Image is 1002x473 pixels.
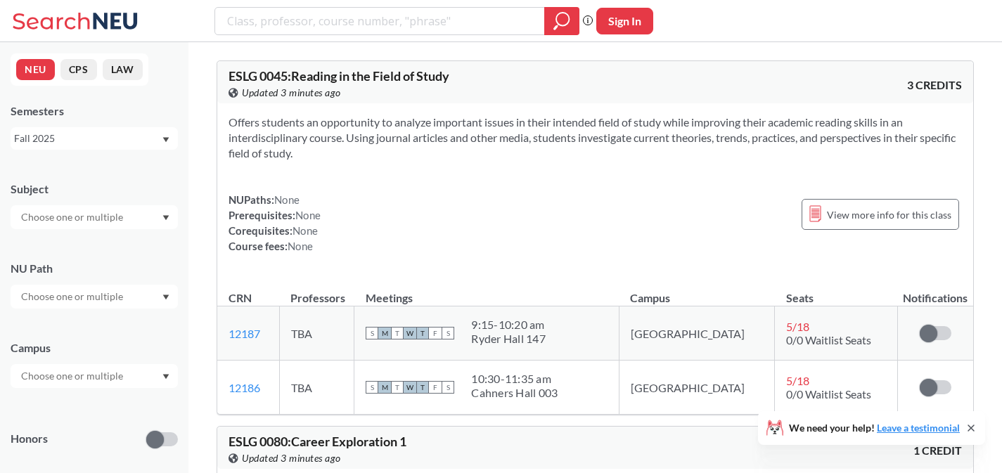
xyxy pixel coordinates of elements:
[14,131,161,146] div: Fall 2025
[786,320,809,333] span: 5 / 18
[366,327,378,339] span: S
[913,443,962,458] span: 1 CREDIT
[789,423,960,433] span: We need your help!
[11,103,178,119] div: Semesters
[229,434,406,449] span: ESLG 0080 : Career Exploration 1
[11,285,178,309] div: Dropdown arrow
[162,374,169,380] svg: Dropdown arrow
[11,364,178,388] div: Dropdown arrow
[354,276,619,306] th: Meetings
[471,372,558,386] div: 10:30 - 11:35 am
[60,59,97,80] button: CPS
[279,361,354,415] td: TBA
[429,327,442,339] span: F
[786,333,871,346] span: 0/0 Waitlist Seats
[14,288,132,305] input: Choose one or multiple
[898,276,974,306] th: Notifications
[229,192,321,254] div: NUPaths: Prerequisites: Corequisites: Course fees:
[429,381,442,394] span: F
[279,306,354,361] td: TBA
[162,137,169,143] svg: Dropdown arrow
[229,68,449,84] span: ESLG 0045 : Reading in the Field of Study
[366,381,378,394] span: S
[404,381,416,394] span: W
[229,327,260,340] a: 12187
[226,9,534,33] input: Class, professor, course number, "phrase"
[242,451,341,466] span: Updated 3 minutes ago
[471,318,546,332] div: 9:15 - 10:20 am
[11,431,48,447] p: Honors
[442,381,454,394] span: S
[416,327,429,339] span: T
[391,381,404,394] span: T
[279,276,354,306] th: Professors
[378,327,391,339] span: M
[11,205,178,229] div: Dropdown arrow
[162,294,169,300] svg: Dropdown arrow
[907,77,962,93] span: 3 CREDITS
[619,276,775,306] th: Campus
[229,381,260,394] a: 12186
[229,115,962,161] section: Offers students an opportunity to analyze important issues in their intended field of study while...
[544,7,579,35] div: magnifying glass
[229,290,252,306] div: CRN
[288,240,313,252] span: None
[404,327,416,339] span: W
[11,181,178,197] div: Subject
[103,59,143,80] button: LAW
[242,85,341,101] span: Updated 3 minutes ago
[442,327,454,339] span: S
[14,209,132,226] input: Choose one or multiple
[471,386,558,400] div: Cahners Hall 003
[786,374,809,387] span: 5 / 18
[553,11,570,31] svg: magnifying glass
[619,361,775,415] td: [GEOGRAPHIC_DATA]
[11,261,178,276] div: NU Path
[619,306,775,361] td: [GEOGRAPHIC_DATA]
[378,381,391,394] span: M
[274,193,300,206] span: None
[786,387,871,401] span: 0/0 Waitlist Seats
[391,327,404,339] span: T
[416,381,429,394] span: T
[14,368,132,384] input: Choose one or multiple
[877,422,960,434] a: Leave a testimonial
[295,209,321,221] span: None
[162,215,169,221] svg: Dropdown arrow
[293,224,318,237] span: None
[596,8,653,34] button: Sign In
[11,127,178,150] div: Fall 2025Dropdown arrow
[827,206,951,223] span: View more info for this class
[775,276,898,306] th: Seats
[11,340,178,356] div: Campus
[16,59,55,80] button: NEU
[471,332,546,346] div: Ryder Hall 147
